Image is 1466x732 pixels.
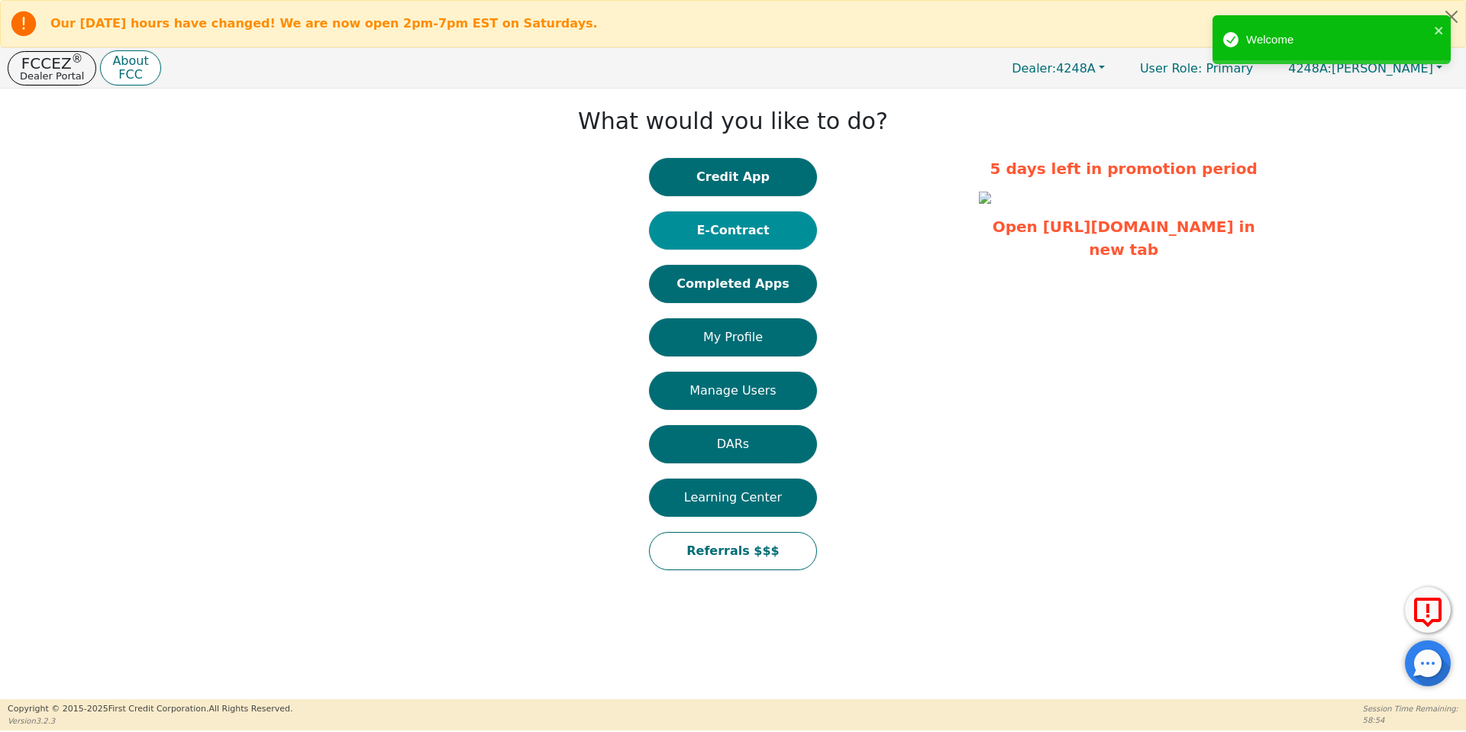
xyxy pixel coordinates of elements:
[1363,703,1458,714] p: Session Time Remaining:
[1438,1,1465,32] button: Close alert
[112,69,148,81] p: FCC
[979,192,991,204] img: 5d5f8ea0-a1ac-453b-8e29-9d6f49150448
[1140,61,1202,76] span: User Role :
[8,51,96,85] button: FCCEZ®Dealer Portal
[1288,61,1433,76] span: [PERSON_NAME]
[649,211,817,250] button: E-Contract
[649,158,817,196] button: Credit App
[1246,31,1429,49] div: Welcome
[1125,53,1268,83] p: Primary
[8,703,292,716] p: Copyright © 2015- 2025 First Credit Corporation.
[996,56,1121,80] button: Dealer:4248A
[72,52,83,66] sup: ®
[979,157,1269,180] p: 5 days left in promotion period
[578,108,888,135] h1: What would you like to do?
[20,56,84,71] p: FCCEZ
[993,218,1255,259] a: Open [URL][DOMAIN_NAME] in new tab
[1012,61,1056,76] span: Dealer:
[208,704,292,714] span: All Rights Reserved.
[1125,53,1268,83] a: User Role: Primary
[649,318,817,356] button: My Profile
[1012,61,1096,76] span: 4248A
[649,372,817,410] button: Manage Users
[50,16,598,31] b: Our [DATE] hours have changed! We are now open 2pm-7pm EST on Saturdays.
[1288,61,1332,76] span: 4248A:
[112,55,148,67] p: About
[100,50,160,86] button: AboutFCC
[649,265,817,303] button: Completed Apps
[649,479,817,517] button: Learning Center
[1363,714,1458,726] p: 58:54
[649,532,817,570] button: Referrals $$$
[649,425,817,463] button: DARs
[8,715,292,727] p: Version 3.2.3
[1405,587,1451,633] button: Report Error to FCC
[1434,21,1445,39] button: close
[20,71,84,81] p: Dealer Portal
